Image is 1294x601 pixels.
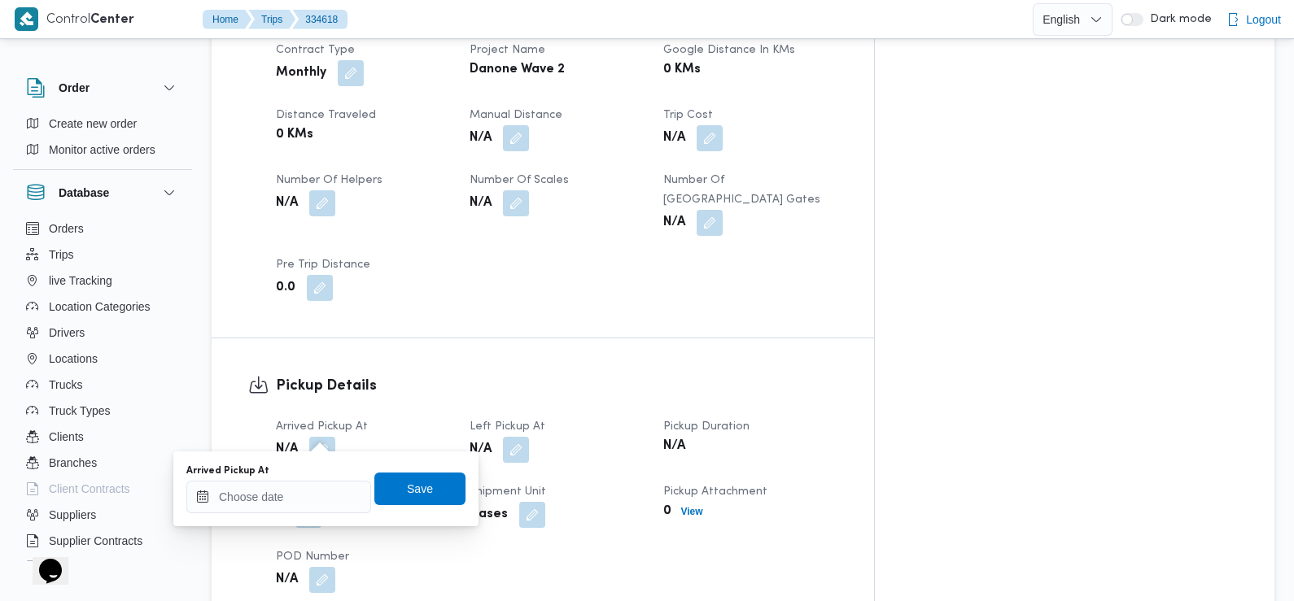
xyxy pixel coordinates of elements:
iframe: chat widget [16,536,68,585]
b: N/A [276,570,298,590]
span: Save [407,479,433,499]
span: Dark mode [1143,13,1212,26]
button: Orders [20,216,186,242]
input: Press the down key to open a popover containing a calendar. [186,481,371,513]
button: Branches [20,450,186,476]
b: 0 [663,502,671,521]
h3: Database [59,183,109,203]
span: Truck Types [49,401,110,420]
button: View [675,502,710,521]
span: Trip Cost [663,110,713,120]
button: Database [26,183,179,203]
span: Number of Helpers [276,175,383,185]
b: N/A [663,437,685,456]
button: Monitor active orders [20,137,186,163]
b: Monthly [276,63,326,83]
span: Orders [49,219,84,238]
b: Cases [470,505,508,525]
b: N/A [663,213,685,233]
button: Home [203,10,251,29]
span: Number of Scales [470,175,569,185]
button: Trips [20,242,186,268]
b: View [681,506,703,517]
img: X8yXhbKr1z7QwAAAABJRU5ErkJggg== [15,7,38,31]
b: 0.0 [276,278,295,298]
div: Database [13,216,192,568]
b: N/A [276,194,298,213]
button: Trucks [20,372,186,398]
span: Shipment Unit [470,486,546,497]
span: Suppliers [49,505,96,525]
b: N/A [470,194,492,213]
div: Order [13,111,192,169]
button: Location Categories [20,294,186,320]
span: Number of [GEOGRAPHIC_DATA] Gates [663,175,820,205]
span: Clients [49,427,84,446]
b: N/A [663,128,685,148]
button: 334618 [292,10,348,29]
button: Locations [20,346,186,372]
b: 0 KMs [276,125,313,145]
span: Branches [49,453,97,473]
button: Save [374,473,466,505]
span: Project Name [470,45,545,55]
button: live Tracking [20,268,186,294]
b: Danone Wave 2 [470,60,565,80]
span: Trucks [49,375,82,394]
span: Pre Trip Distance [276,259,370,270]
button: Trips [248,10,295,29]
button: Drivers [20,320,186,346]
span: Google distance in KMs [663,45,795,55]
span: Location Categories [49,297,151,316]
button: Client Contracts [20,476,186,502]
span: Locations [49,349,98,368]
h3: Pickup Details [276,375,837,397]
b: N/A [470,440,492,459]
span: Client Contracts [49,479,130,499]
span: Create new order [49,114,137,133]
span: Manual Distance [470,110,562,120]
button: Suppliers [20,502,186,528]
span: Logout [1246,10,1281,29]
span: Distance Traveled [276,110,376,120]
span: Pickup Attachment [663,486,767,497]
span: Trips [49,245,74,264]
button: Supplier Contracts [20,528,186,554]
span: Left Pickup At [470,421,545,432]
span: Pickup Duration [663,421,750,432]
button: Create new order [20,111,186,137]
b: N/A [276,440,298,459]
label: Arrived Pickup At [186,464,269,477]
b: N/A [470,128,492,148]
b: Center [90,14,134,26]
button: Order [26,78,179,98]
button: Devices [20,554,186,580]
span: Monitor active orders [49,140,155,159]
span: Contract Type [276,45,355,55]
h3: Order [59,78,90,98]
span: Devices [49,557,90,577]
span: Arrived Pickup At [276,421,368,432]
button: Truck Types [20,398,186,424]
span: live Tracking [49,271,112,290]
b: 0 KMs [663,60,701,80]
button: Logout [1220,3,1287,36]
button: Clients [20,424,186,450]
span: Supplier Contracts [49,531,142,551]
span: POD Number [276,551,349,562]
span: Drivers [49,323,85,342]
